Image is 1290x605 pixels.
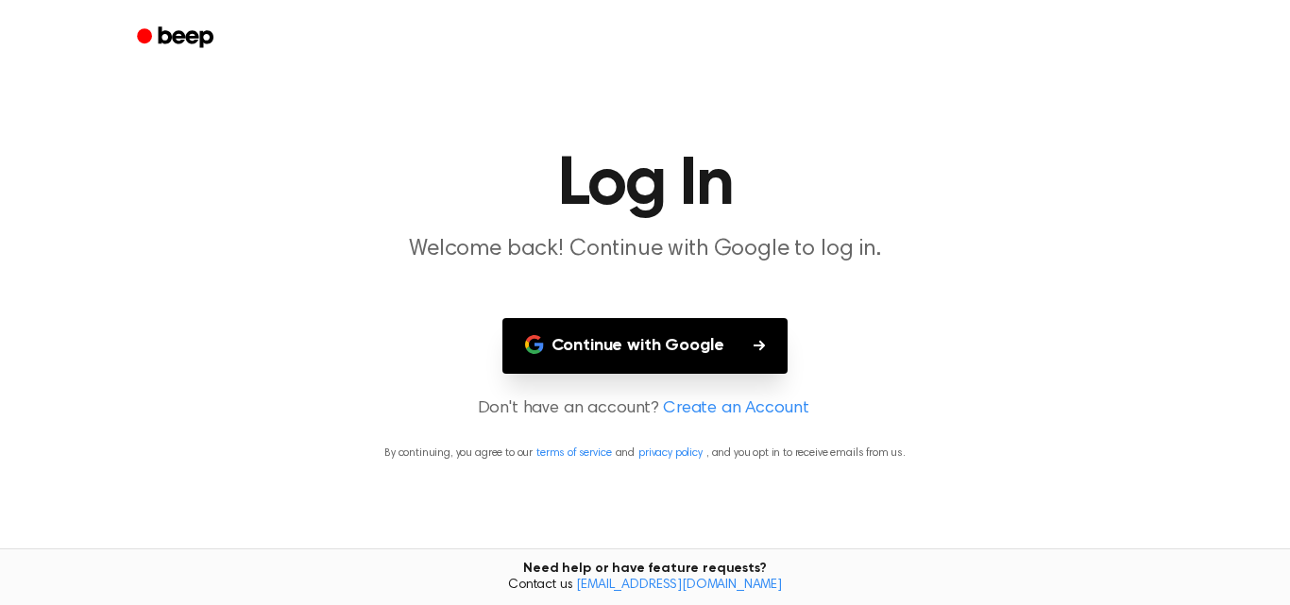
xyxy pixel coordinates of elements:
span: Contact us [11,578,1279,595]
a: Beep [124,20,230,57]
p: By continuing, you agree to our and , and you opt in to receive emails from us. [23,445,1267,462]
a: privacy policy [638,447,703,459]
button: Continue with Google [502,318,789,374]
a: Create an Account [663,396,808,422]
a: [EMAIL_ADDRESS][DOMAIN_NAME] [576,579,782,592]
p: Don't have an account? [23,396,1267,422]
a: terms of service [536,447,611,459]
h1: Log In [161,151,1129,219]
p: Welcome back! Continue with Google to log in. [282,234,1008,265]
